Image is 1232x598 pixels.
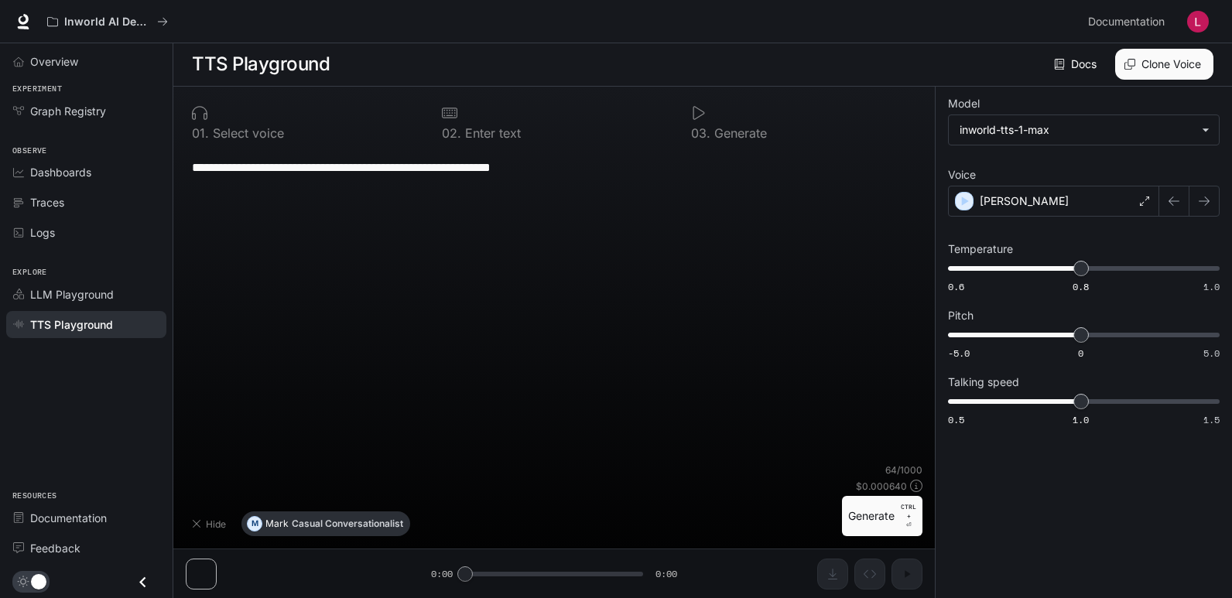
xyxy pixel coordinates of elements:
[6,97,166,125] a: Graph Registry
[6,219,166,246] a: Logs
[30,164,91,180] span: Dashboards
[30,510,107,526] span: Documentation
[691,127,710,139] p: 0 3 .
[960,122,1194,138] div: inworld-tts-1-max
[265,519,289,528] p: Mark
[6,535,166,562] a: Feedback
[901,502,916,530] p: ⏎
[948,377,1019,388] p: Talking speed
[1182,6,1213,37] button: User avatar
[30,194,64,210] span: Traces
[30,540,80,556] span: Feedback
[1051,49,1103,80] a: Docs
[6,48,166,75] a: Overview
[30,316,113,333] span: TTS Playground
[292,519,403,528] p: Casual Conversationalist
[1088,12,1165,32] span: Documentation
[1078,347,1083,360] span: 0
[125,566,160,598] button: Close drawer
[1203,280,1220,293] span: 1.0
[842,496,922,536] button: GenerateCTRL +⏎
[1187,11,1209,32] img: User avatar
[461,127,521,139] p: Enter text
[64,15,151,29] p: Inworld AI Demos
[948,244,1013,255] p: Temperature
[980,193,1069,209] p: [PERSON_NAME]
[186,511,235,536] button: Hide
[1115,49,1213,80] button: Clone Voice
[1073,413,1089,426] span: 1.0
[30,53,78,70] span: Overview
[40,6,175,37] button: All workspaces
[442,127,461,139] p: 0 2 .
[6,504,166,531] a: Documentation
[6,189,166,216] a: Traces
[710,127,767,139] p: Generate
[6,281,166,308] a: LLM Playground
[885,463,922,477] p: 64 / 1000
[948,413,964,426] span: 0.5
[901,502,916,521] p: CTRL +
[1203,413,1220,426] span: 1.5
[6,159,166,186] a: Dashboards
[31,572,46,589] span: Dark mode toggle
[1203,347,1220,360] span: 5.0
[192,49,330,80] h1: TTS Playground
[948,280,964,293] span: 0.6
[948,347,970,360] span: -5.0
[209,127,284,139] p: Select voice
[248,511,262,536] div: M
[948,310,974,321] p: Pitch
[948,169,976,180] p: Voice
[241,511,410,536] button: MMarkCasual Conversationalist
[1082,6,1176,37] a: Documentation
[30,286,114,302] span: LLM Playground
[948,98,980,109] p: Model
[30,224,55,241] span: Logs
[856,480,907,493] p: $ 0.000640
[949,115,1219,145] div: inworld-tts-1-max
[30,103,106,119] span: Graph Registry
[6,311,166,338] a: TTS Playground
[1073,280,1089,293] span: 0.8
[192,127,209,139] p: 0 1 .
